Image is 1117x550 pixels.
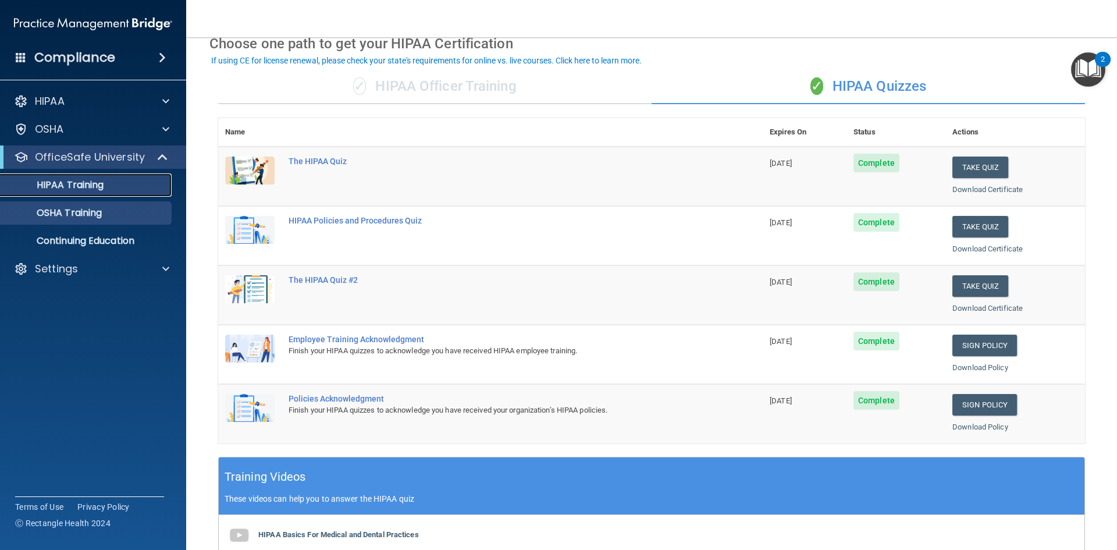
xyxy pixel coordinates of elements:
[14,94,169,108] a: HIPAA
[225,467,306,487] h5: Training Videos
[770,278,792,286] span: [DATE]
[1101,59,1105,74] div: 2
[952,244,1023,253] a: Download Certificate
[8,235,166,247] p: Continuing Education
[211,56,642,65] div: If using CE for license renewal, please check your state's requirements for online vs. live cours...
[853,332,899,350] span: Complete
[952,185,1023,194] a: Download Certificate
[218,118,282,147] th: Name
[289,275,705,285] div: The HIPAA Quiz #2
[289,335,705,344] div: Employee Training Acknowledgment
[35,94,65,108] p: HIPAA
[952,157,1008,178] button: Take Quiz
[15,517,111,529] span: Ⓒ Rectangle Health 2024
[289,216,705,225] div: HIPAA Policies and Procedures Quiz
[14,12,172,36] img: PMB logo
[952,304,1023,313] a: Download Certificate
[209,55,643,66] button: If using CE for license renewal, please check your state's requirements for online vs. live cours...
[35,262,78,276] p: Settings
[763,118,846,147] th: Expires On
[945,118,1085,147] th: Actions
[34,49,115,66] h4: Compliance
[289,157,705,166] div: The HIPAA Quiz
[14,262,169,276] a: Settings
[770,337,792,346] span: [DATE]
[35,122,64,136] p: OSHA
[853,213,899,232] span: Complete
[952,275,1008,297] button: Take Quiz
[227,524,251,547] img: gray_youtube_icon.38fcd6cc.png
[218,69,652,104] div: HIPAA Officer Training
[209,27,1094,61] div: Choose one path to get your HIPAA Certification
[289,394,705,403] div: Policies Acknowledgment
[77,501,130,513] a: Privacy Policy
[289,344,705,358] div: Finish your HIPAA quizzes to acknowledge you have received HIPAA employee training.
[35,150,145,164] p: OfficeSafe University
[853,391,899,410] span: Complete
[353,77,366,95] span: ✓
[15,501,63,513] a: Terms of Use
[258,530,419,539] b: HIPAA Basics For Medical and Dental Practices
[952,216,1008,237] button: Take Quiz
[8,179,104,191] p: HIPAA Training
[952,394,1017,416] a: Sign Policy
[1071,52,1105,87] button: Open Resource Center, 2 new notifications
[853,154,899,172] span: Complete
[952,423,1008,431] a: Download Policy
[846,118,945,147] th: Status
[952,363,1008,372] a: Download Policy
[853,272,899,291] span: Complete
[810,77,823,95] span: ✓
[770,396,792,405] span: [DATE]
[952,335,1017,356] a: Sign Policy
[289,403,705,417] div: Finish your HIPAA quizzes to acknowledge you have received your organization’s HIPAA policies.
[770,218,792,227] span: [DATE]
[225,494,1079,503] p: These videos can help you to answer the HIPAA quiz
[652,69,1085,104] div: HIPAA Quizzes
[770,159,792,168] span: [DATE]
[14,122,169,136] a: OSHA
[14,150,169,164] a: OfficeSafe University
[8,207,102,219] p: OSHA Training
